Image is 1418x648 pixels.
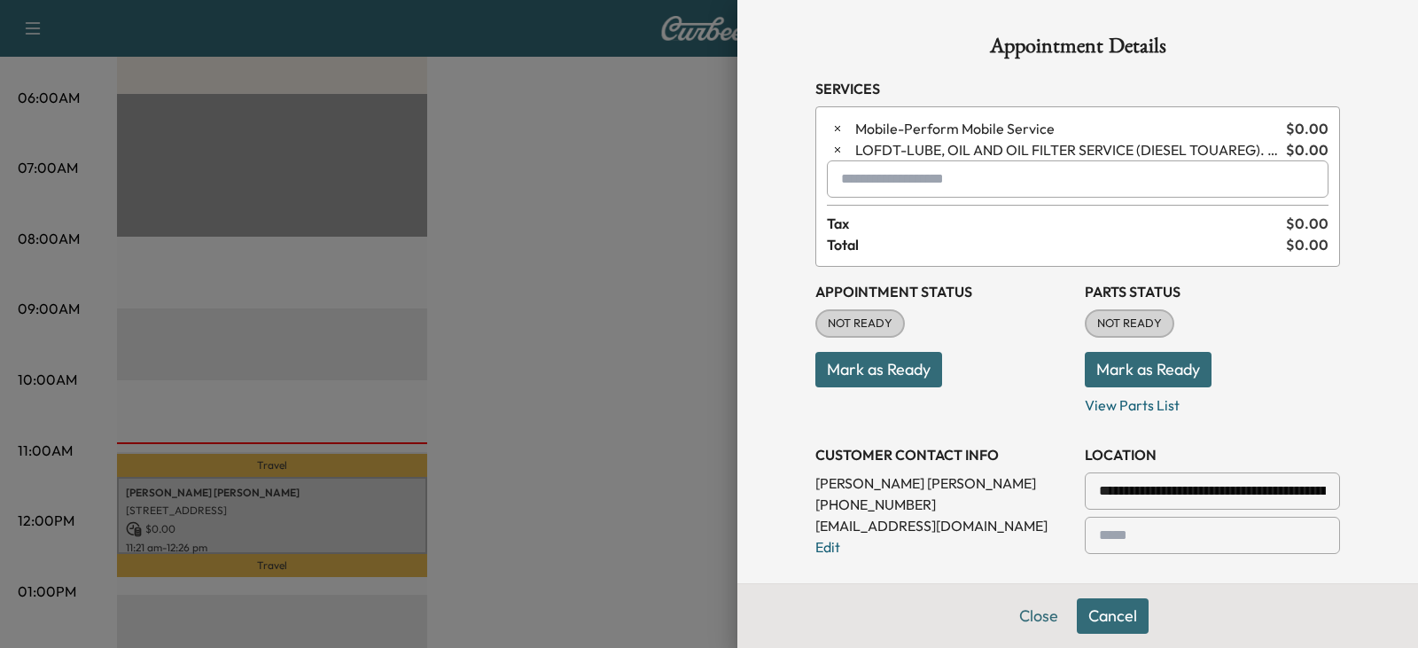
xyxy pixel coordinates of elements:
[1085,444,1340,465] h3: LOCATION
[815,444,1071,465] h3: CUSTOMER CONTACT INFO
[855,118,1279,139] span: Perform Mobile Service
[855,139,1279,160] span: LUBE, OIL AND OIL FILTER SERVICE (DIESEL TOUAREG). RESET OIL LIFE MONITOR. HAZARDOUS WASTE FEE WI...
[1085,352,1212,387] button: Mark as Ready
[817,315,903,332] span: NOT READY
[815,472,1071,494] p: [PERSON_NAME] [PERSON_NAME]
[1286,213,1328,234] span: $ 0.00
[815,352,942,387] button: Mark as Ready
[1087,315,1173,332] span: NOT READY
[1085,281,1340,302] h3: Parts Status
[1286,234,1328,255] span: $ 0.00
[815,35,1340,64] h1: Appointment Details
[1008,598,1070,634] button: Close
[815,538,840,556] a: Edit
[827,234,1286,255] span: Total
[1286,118,1328,139] span: $ 0.00
[815,494,1071,515] p: [PHONE_NUMBER]
[1286,139,1328,160] span: $ 0.00
[815,281,1071,302] h3: Appointment Status
[827,213,1286,234] span: Tax
[815,515,1071,536] p: [EMAIL_ADDRESS][DOMAIN_NAME]
[815,78,1340,99] h3: Services
[1085,387,1340,416] p: View Parts List
[1077,598,1149,634] button: Cancel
